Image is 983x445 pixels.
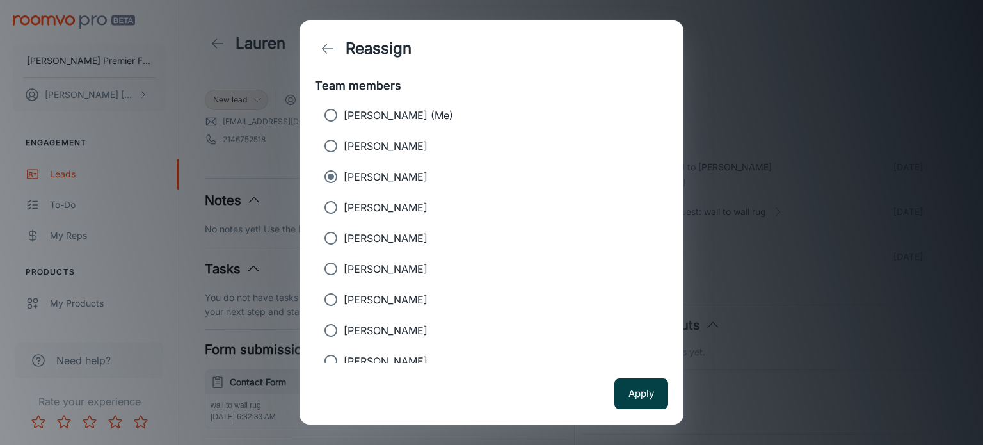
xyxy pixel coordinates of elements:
p: [PERSON_NAME] [344,138,428,154]
h6: Team members [315,77,668,95]
p: [PERSON_NAME] [344,200,428,215]
h1: Reassign [346,37,412,60]
p: [PERSON_NAME] [344,231,428,246]
button: back [315,36,340,61]
p: [PERSON_NAME] [344,169,428,184]
p: [PERSON_NAME] [344,353,428,369]
p: [PERSON_NAME] [344,323,428,338]
p: [PERSON_NAME] (Me) [344,108,453,123]
p: [PERSON_NAME] [344,292,428,307]
button: Apply [614,378,668,409]
p: [PERSON_NAME] [344,261,428,277]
